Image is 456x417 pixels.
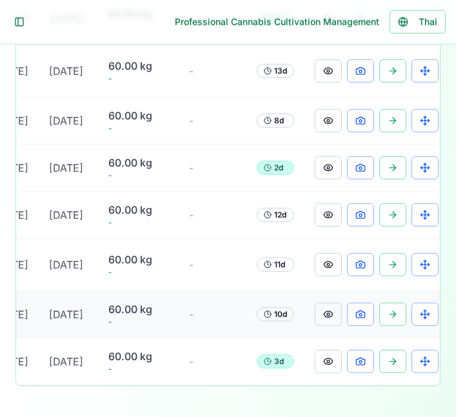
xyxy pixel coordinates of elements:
[390,10,446,34] button: Thai
[257,64,294,78] div: 13 d
[257,354,294,369] div: 3 d
[49,355,83,368] span: [DATE]
[411,303,439,326] button: Transfer Greenhouse
[108,170,168,181] span: -
[257,208,294,222] div: 12 d
[411,109,439,132] button: Transfer Greenhouse
[411,156,439,179] button: Transfer Greenhouse
[108,58,168,74] span: 60.00 kg
[108,364,168,374] span: -
[189,208,193,221] span: -
[189,65,193,77] span: -
[108,74,168,84] span: -
[189,258,193,271] span: -
[257,307,294,321] div: 10 d
[189,114,193,127] span: -
[411,203,439,227] button: Transfer Greenhouse
[189,355,193,368] span: -
[189,161,193,174] span: -
[108,301,168,317] span: 60.00 kg
[108,108,168,123] span: 60.00 kg
[108,317,168,327] span: -
[108,267,168,278] span: -
[411,59,439,83] button: Transfer Greenhouse
[411,253,439,276] button: Transfer Greenhouse
[49,258,83,271] span: [DATE]
[108,123,168,134] span: -
[108,252,168,267] span: 60.00 kg
[257,161,294,175] div: 2 d
[108,218,168,228] span: -
[108,202,168,218] span: 60.00 kg
[257,114,294,128] div: 8 d
[108,155,168,170] span: 60.00 kg
[257,258,294,272] div: 11 d
[49,114,83,127] span: [DATE]
[49,161,83,174] span: [DATE]
[108,349,168,364] span: 60.00 kg
[49,208,83,221] span: [DATE]
[49,65,83,77] span: [DATE]
[189,308,193,321] span: -
[411,350,439,373] button: Transfer Greenhouse
[175,15,379,28] div: Professional Cannabis Cultivation Management
[419,15,437,28] span: Thai
[49,308,83,321] span: [DATE]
